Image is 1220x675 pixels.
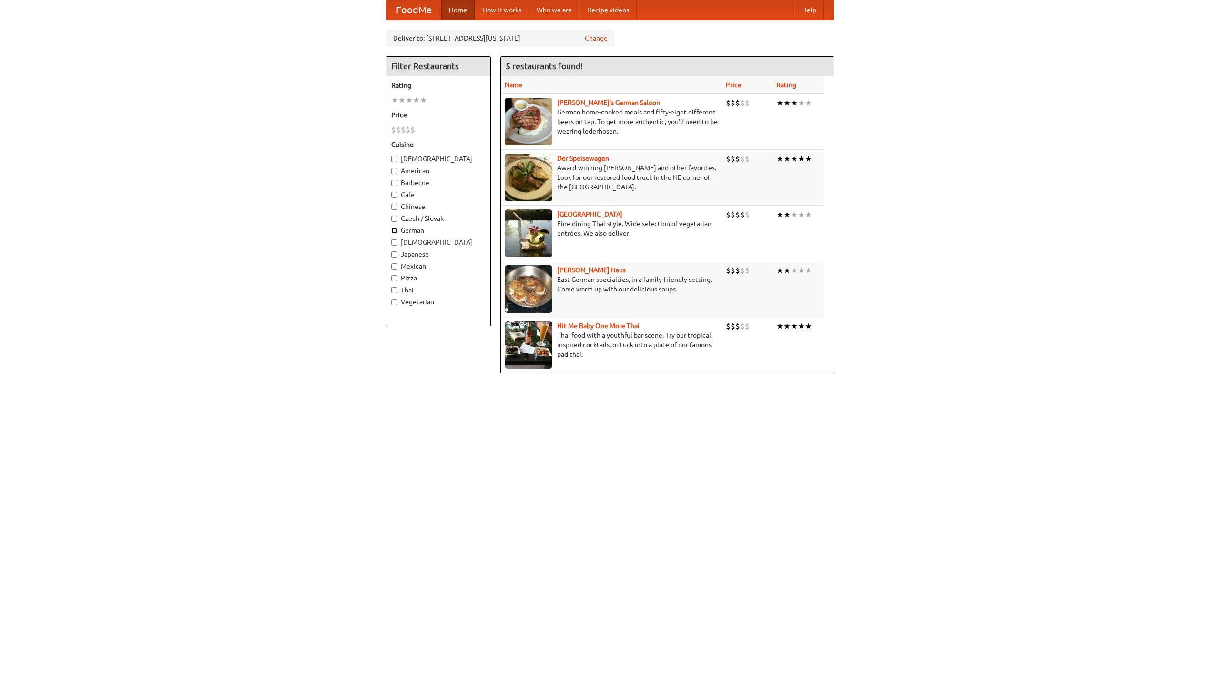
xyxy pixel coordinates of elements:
img: esthers.jpg [505,98,552,145]
li: $ [731,265,735,276]
li: $ [726,209,731,220]
li: ★ [791,265,798,276]
a: Change [585,33,608,43]
label: [DEMOGRAPHIC_DATA] [391,238,486,247]
input: Vegetarian [391,299,397,305]
input: Chinese [391,204,397,210]
input: Mexican [391,263,397,270]
li: ★ [406,95,413,105]
li: $ [401,125,406,135]
input: [DEMOGRAPHIC_DATA] [391,239,397,246]
label: Japanese [391,249,486,259]
li: ★ [805,98,812,108]
li: $ [735,154,740,164]
div: Deliver to: [STREET_ADDRESS][US_STATE] [386,30,615,47]
h5: Price [391,110,486,120]
li: $ [391,125,396,135]
li: ★ [783,154,791,164]
input: German [391,228,397,234]
label: Barbecue [391,178,486,187]
li: $ [740,154,745,164]
li: ★ [783,265,791,276]
label: Vegetarian [391,297,486,307]
input: Czech / Slovak [391,216,397,222]
a: [PERSON_NAME]'s German Saloon [557,99,660,106]
li: $ [726,98,731,108]
li: ★ [798,154,805,164]
label: Czech / Slovak [391,214,486,223]
li: ★ [783,209,791,220]
a: Hit Me Baby One More Thai [557,322,640,330]
input: Thai [391,287,397,293]
li: $ [726,265,731,276]
label: [DEMOGRAPHIC_DATA] [391,154,486,164]
h5: Cuisine [391,140,486,149]
li: ★ [391,95,398,105]
b: Der Speisewagen [557,155,609,162]
a: Recipe videos [579,0,637,20]
a: Price [726,81,742,89]
a: [PERSON_NAME] Haus [557,266,626,274]
p: East German specialties, in a family-friendly setting. Come warm up with our delicious soups. [505,275,718,294]
li: $ [410,125,415,135]
p: Award-winning [PERSON_NAME] and other favorites. Look for our restored food truck in the NE corne... [505,163,718,192]
li: $ [396,125,401,135]
img: speisewagen.jpg [505,154,552,201]
li: $ [740,265,745,276]
li: $ [745,98,750,108]
li: ★ [776,209,783,220]
input: Barbecue [391,180,397,186]
label: Thai [391,285,486,295]
li: ★ [776,265,783,276]
li: $ [731,98,735,108]
li: ★ [805,154,812,164]
label: Cafe [391,190,486,199]
li: ★ [791,321,798,332]
label: Chinese [391,202,486,211]
input: [DEMOGRAPHIC_DATA] [391,156,397,162]
li: $ [745,154,750,164]
label: Mexican [391,261,486,271]
li: ★ [798,209,805,220]
li: ★ [776,154,783,164]
input: Japanese [391,251,397,258]
label: German [391,226,486,235]
h4: Filter Restaurants [386,57,490,76]
li: $ [735,98,740,108]
li: $ [740,209,745,220]
li: $ [731,209,735,220]
a: Rating [776,81,796,89]
li: $ [740,321,745,332]
a: Name [505,81,522,89]
li: $ [745,209,750,220]
input: American [391,168,397,174]
a: Who we are [529,0,579,20]
li: ★ [805,321,812,332]
li: ★ [783,321,791,332]
p: German home-cooked meals and fifty-eight different beers on tap. To get more authentic, you'd nee... [505,107,718,136]
input: Cafe [391,192,397,198]
li: ★ [776,321,783,332]
li: ★ [776,98,783,108]
img: kohlhaus.jpg [505,265,552,313]
li: $ [735,265,740,276]
p: Fine dining Thai-style. Wide selection of vegetarian entrées. We also deliver. [505,219,718,238]
li: $ [735,321,740,332]
li: $ [731,154,735,164]
li: $ [735,209,740,220]
li: $ [745,265,750,276]
li: ★ [783,98,791,108]
a: [GEOGRAPHIC_DATA] [557,210,622,218]
li: $ [731,321,735,332]
a: Home [441,0,475,20]
li: $ [745,321,750,332]
p: Thai food with a youthful bar scene. Try our tropical inspired cocktails, or tuck into a plate of... [505,331,718,359]
label: American [391,166,486,176]
li: ★ [805,265,812,276]
li: ★ [413,95,420,105]
li: ★ [798,98,805,108]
